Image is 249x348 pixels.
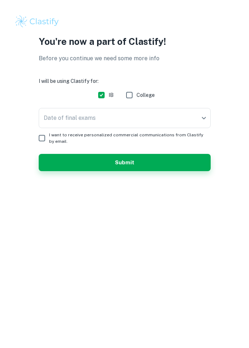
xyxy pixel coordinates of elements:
[14,14,235,29] a: Clastify logo
[39,154,211,171] button: Submit
[14,14,60,29] img: Clastify logo
[49,132,205,145] span: I want to receive personalized commercial communications from Clastify by email.
[39,34,211,48] p: You're now a part of Clastify!
[109,91,114,99] span: IB
[137,91,155,99] span: College
[39,77,211,85] h6: I will be using Clastify for:
[39,54,211,63] p: Before you continue we need some more info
